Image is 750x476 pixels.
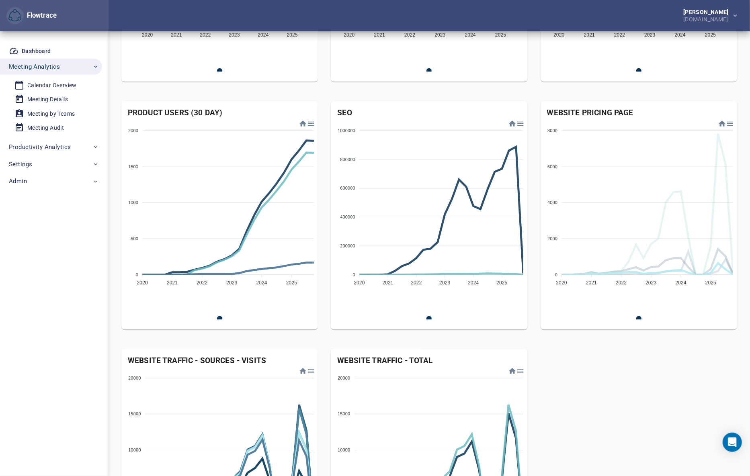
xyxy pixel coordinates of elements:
div: Menu [307,119,314,126]
tspan: 2020 [142,32,153,38]
tspan: 8000 [547,128,557,133]
div: Calendar Overview [27,80,77,90]
tspan: 2023 [440,280,451,285]
tspan: 2023 [229,32,240,38]
tspan: 400000 [340,214,356,219]
div: Open Intercom Messenger [723,433,742,452]
tspan: 1500 [128,164,138,169]
tspan: 2021 [171,32,182,38]
div: Meeting Audit [27,123,64,133]
tspan: 2023 [644,32,655,38]
tspan: 200000 [340,243,356,248]
div: Menu [516,366,523,373]
div: Website Traffic - Sources - Visits [121,355,318,366]
div: Menu [516,119,523,126]
span: Admin [9,176,27,186]
tspan: 800000 [340,157,356,161]
tspan: 2022 [616,280,627,285]
tspan: 0 [136,272,138,277]
div: Flowtrace [6,7,57,25]
tspan: 500 [131,236,138,241]
div: Dashboard [22,46,51,56]
div: Flowtrace [24,11,57,20]
button: [PERSON_NAME][DOMAIN_NAME] [670,7,744,25]
tspan: 1000000 [338,128,355,133]
tspan: 2020 [553,32,564,38]
tspan: 2020 [137,280,148,285]
tspan: 2021 [167,280,178,285]
tspan: 2025 [287,32,298,38]
div: Reset Zoom [299,119,306,126]
tspan: 2022 [404,32,415,38]
img: Flowtrace [8,9,21,22]
tspan: 2021 [383,280,393,285]
tspan: 2024 [674,32,685,38]
div: Meeting Details [27,94,68,104]
tspan: 2020 [556,280,567,285]
tspan: 6000 [547,164,557,169]
div: Menu [307,366,314,373]
tspan: 4000 [547,200,557,205]
tspan: 2021 [374,32,385,38]
tspan: 1000 [128,200,138,205]
tspan: 2000 [547,236,557,241]
tspan: 15000 [338,411,350,416]
tspan: 2023 [435,32,446,38]
tspan: 2025 [705,280,716,285]
tspan: 0 [353,272,355,277]
tspan: 2022 [411,280,422,285]
tspan: 2025 [497,280,508,285]
tspan: 2024 [465,32,476,38]
tspan: 2020 [344,32,355,38]
tspan: 2024 [675,280,686,285]
tspan: 2023 [645,280,656,285]
div: SEO [331,107,527,118]
div: Product Users (30 day) [121,107,318,118]
tspan: 10000 [128,447,141,452]
div: Reset Zoom [299,366,306,373]
div: Reset Zoom [718,119,725,126]
tspan: 2021 [584,32,594,38]
div: Website Traffic - Total [331,355,527,366]
span: Settings [9,159,32,170]
tspan: 2024 [468,280,479,285]
tspan: 2022 [197,280,207,285]
div: [PERSON_NAME] [683,9,732,15]
tspan: 2000 [128,128,138,133]
div: Reset Zoom [508,119,515,126]
tspan: 2021 [586,280,597,285]
tspan: 2022 [614,32,625,38]
tspan: 2020 [354,280,365,285]
tspan: 0 [555,272,557,277]
span: Productivity Analytics [9,142,71,152]
div: Reset Zoom [508,366,515,373]
button: Flowtrace [6,7,24,25]
tspan: 15000 [128,411,141,416]
tspan: 600000 [340,186,356,190]
tspan: 20000 [128,375,141,380]
tspan: 2024 [258,32,268,38]
tspan: 2024 [256,280,267,285]
span: Meeting Analytics [9,61,60,72]
tspan: 2025 [495,32,506,38]
tspan: 2025 [286,280,297,285]
div: Meeting by Teams [27,109,75,119]
tspan: 10000 [338,447,350,452]
tspan: 20000 [338,375,350,380]
div: Menu [726,119,733,126]
div: [DOMAIN_NAME] [683,15,732,22]
tspan: 2022 [200,32,211,38]
tspan: 2025 [705,32,716,38]
div: Website Pricing Page [541,107,737,118]
tspan: 2023 [226,280,237,285]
